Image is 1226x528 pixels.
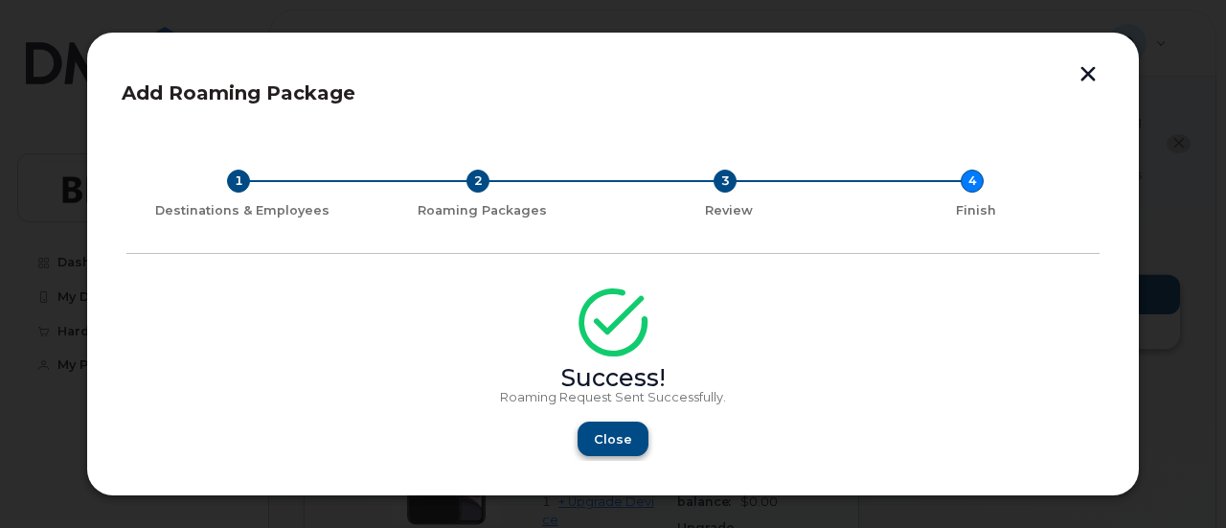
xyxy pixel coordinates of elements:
button: Close [578,422,648,456]
span: Add Roaming Package [122,81,355,104]
div: 3 [714,170,737,193]
div: Roaming Packages [366,203,598,218]
div: Review [613,203,845,218]
div: Success! [126,371,1100,386]
div: Destinations & Employees [134,203,351,218]
iframe: Messenger Launcher [1143,445,1212,514]
p: Roaming Request Sent Successfully. [126,390,1100,405]
span: Close [594,430,632,448]
div: 2 [466,170,489,193]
